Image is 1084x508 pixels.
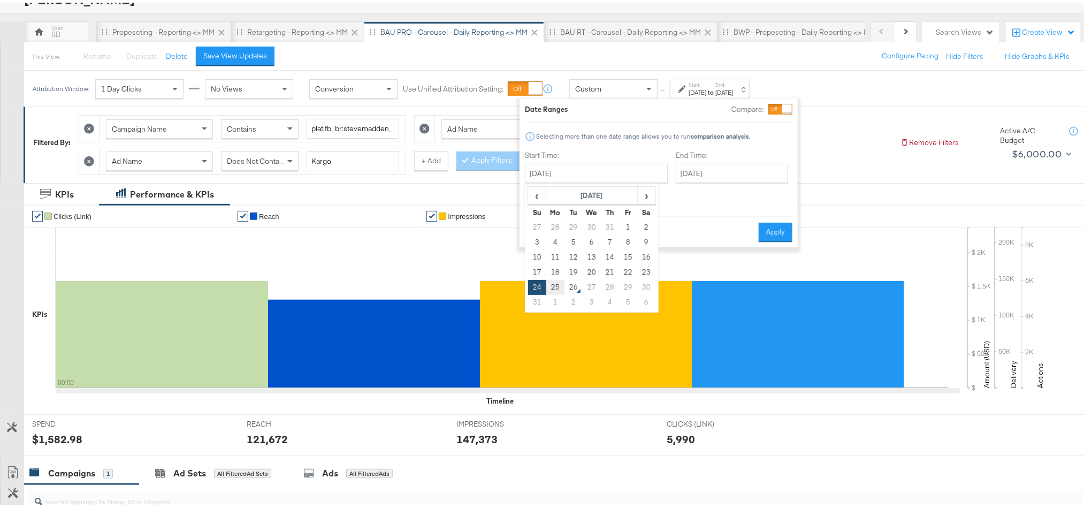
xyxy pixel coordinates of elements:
[874,44,946,63] button: Configure Pacing
[32,429,82,444] div: $1,582.98
[564,217,583,232] td: 29
[528,247,546,262] td: 10
[601,202,619,217] th: Th
[315,81,354,91] span: Conversion
[525,102,568,112] div: Date Ranges
[1009,358,1018,385] text: Delivery
[51,27,60,37] div: SB
[601,247,619,262] td: 14
[546,184,638,202] th: [DATE]
[676,148,792,158] label: End Time:
[448,210,485,218] span: Impressions
[546,217,564,232] td: 28
[619,232,637,247] td: 8
[689,79,706,86] label: Start:
[1035,360,1045,385] text: Actions
[48,465,95,477] div: Campaigns
[583,232,601,247] td: 6
[227,154,285,163] span: Does Not Contain
[731,102,764,112] label: Compare:
[42,484,986,505] input: Search Campaigns by Name, ID or Objective
[583,262,601,277] td: 20
[322,465,338,477] div: Ads
[203,48,267,58] div: Save View Updates
[638,185,655,201] span: ›
[32,82,90,90] div: Attribution Window:
[637,277,655,292] td: 30
[691,130,749,138] strong: comparison analysis
[637,292,655,307] td: 6
[102,26,108,32] div: Drag to reorder tab
[667,429,695,444] div: 5,990
[759,220,792,239] button: Apply
[370,26,376,32] div: Drag to reorder tab
[546,202,564,217] th: Mo
[619,292,637,307] td: 5
[426,208,437,219] a: ✔
[583,277,601,292] td: 27
[528,232,546,247] td: 3
[583,292,601,307] td: 3
[575,81,601,91] span: Custom
[546,292,564,307] td: 1
[32,416,112,427] span: SPEND
[1012,143,1062,160] div: $6,000.00
[723,26,729,32] div: Drag to reorder tab
[112,25,215,35] div: Propescting - Reporting <> MM
[447,122,478,131] span: Ad Name
[715,86,733,94] div: [DATE]
[601,292,619,307] td: 4
[126,49,158,58] span: Duplicate
[456,429,498,444] div: 147,373
[259,210,279,218] span: Reach
[946,49,983,59] button: Hide Filters
[560,25,701,35] div: BAU RT - Carousel - Daily Reporting <> MM
[101,81,142,91] span: 1 Day Clicks
[528,217,546,232] td: 27
[403,81,503,92] label: Use Unified Attribution Setting:
[103,466,113,476] div: 1
[1000,123,1059,143] div: Active A/C Budget
[601,217,619,232] td: 31
[529,185,545,201] span: ‹
[1005,49,1070,59] button: Hide Graphs & KPIs
[637,247,655,262] td: 16
[637,202,655,217] th: Sa
[659,86,669,90] span: ↑
[564,232,583,247] td: 5
[214,466,271,476] div: All Filtered Ad Sets
[536,130,751,138] div: Selecting more than one date range allows you to run .
[583,217,601,232] td: 30
[130,186,214,198] div: Performance & KPIs
[32,208,43,219] a: ✔
[1007,143,1074,160] button: $6,000.00
[32,307,48,317] div: KPIs
[564,262,583,277] td: 19
[601,277,619,292] td: 28
[173,465,206,477] div: Ad Sets
[601,232,619,247] td: 7
[583,202,601,217] th: We
[236,26,242,32] div: Drag to reorder tab
[637,217,655,232] td: 2
[456,416,537,427] span: IMPRESSIONS
[564,277,583,292] td: 26
[564,247,583,262] td: 12
[32,50,60,58] div: This View:
[196,44,274,63] button: Save View Updates
[346,466,393,476] div: All Filtered Ads
[247,25,348,35] div: Retargeting - Reporting <> MM
[1022,25,1075,35] div: Create View
[380,25,528,35] div: BAU PRO - Carousel - Daily Reporting <> MM
[528,292,546,307] td: 31
[637,232,655,247] td: 9
[112,154,142,163] span: Ad Name
[936,25,994,35] div: Search Views
[211,81,242,91] span: No Views
[637,262,655,277] td: 23
[414,149,448,168] button: + Add
[112,122,167,131] span: Campaign Name
[619,262,637,277] td: 22
[528,262,546,277] td: 17
[247,429,288,444] div: 121,672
